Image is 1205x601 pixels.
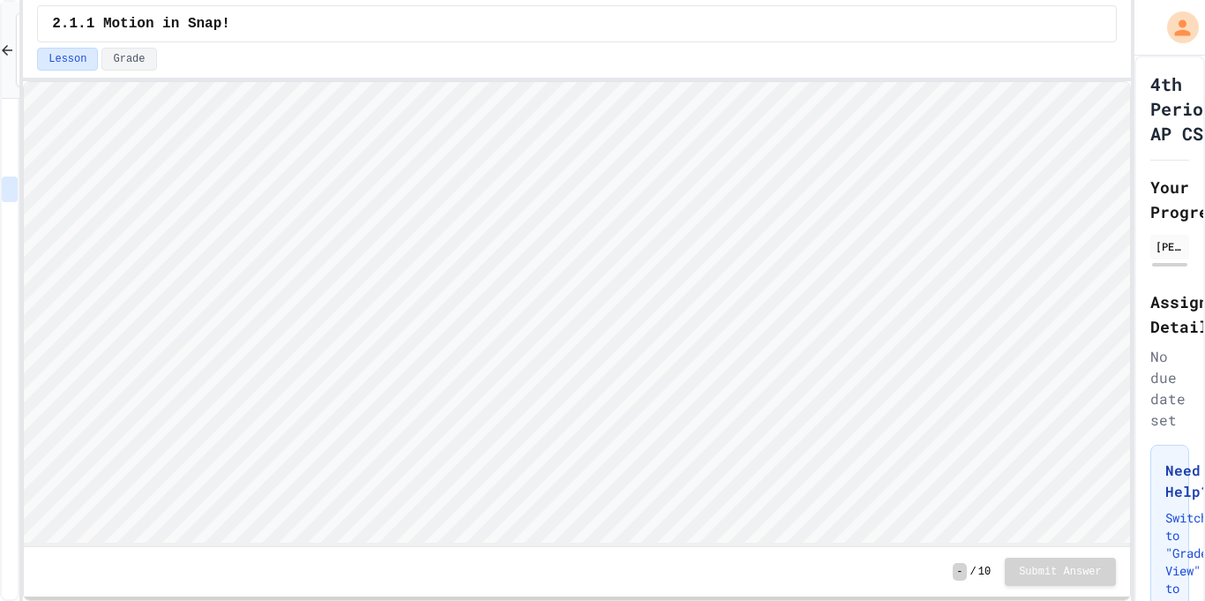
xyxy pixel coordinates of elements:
span: / [970,565,977,579]
button: Submit Answer [1005,558,1116,586]
span: 10 [978,565,991,579]
button: Lesson [37,48,98,71]
button: Grade [101,48,156,71]
span: 2.1.1 Motion in Snap! [52,13,230,34]
iframe: To enrich screen reader interactions, please activate Accessibility in Grammarly extension settings [24,82,1130,546]
span: - [953,563,966,581]
div: No due date set [1150,346,1189,431]
div: My Account [1149,7,1203,48]
div: [PERSON_NAME] [1156,238,1184,254]
h2: Assignment Details [1150,289,1189,339]
h2: Your Progress [1150,175,1189,224]
h3: Need Help? [1165,460,1174,502]
span: Submit Answer [1019,565,1102,579]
